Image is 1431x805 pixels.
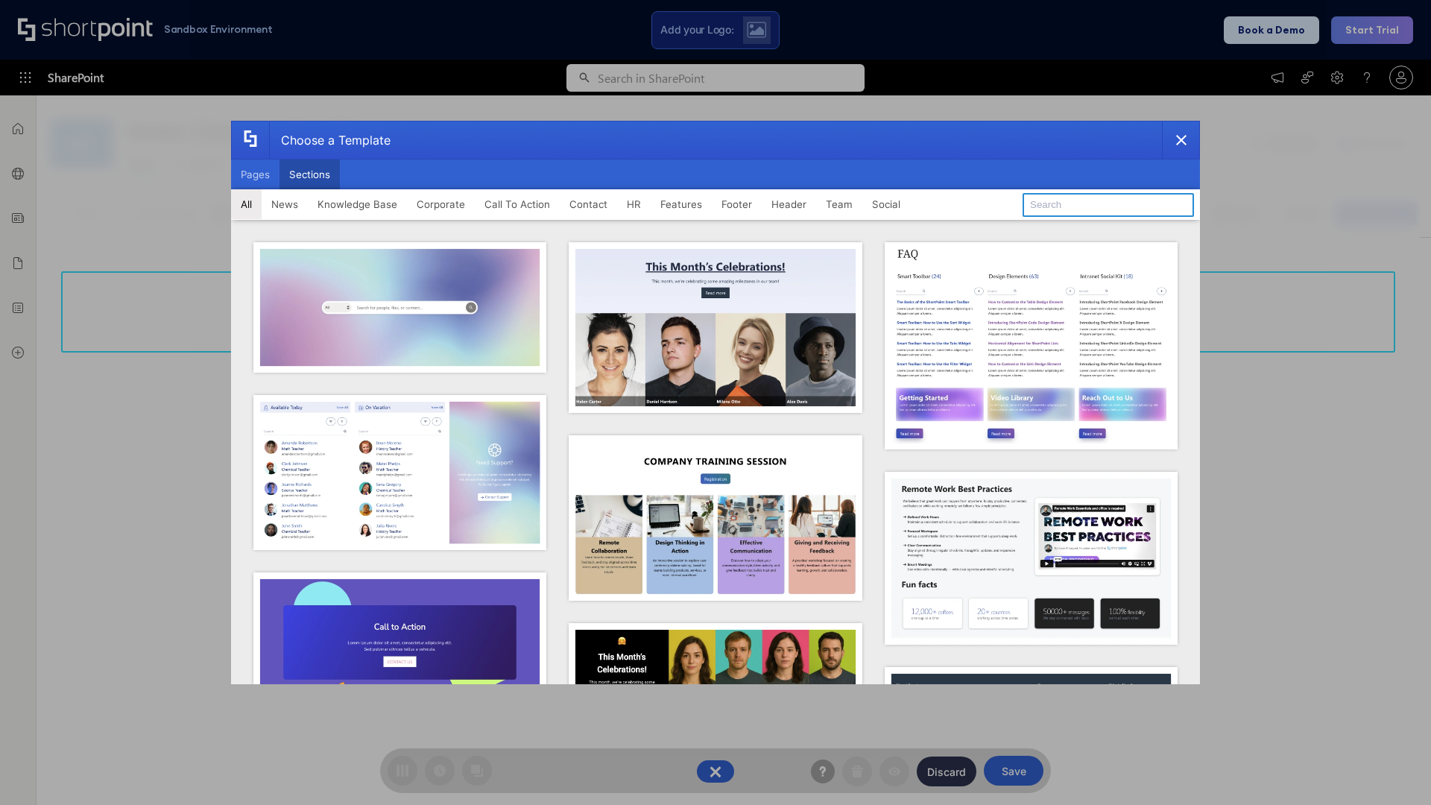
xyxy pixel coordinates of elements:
[617,189,651,219] button: HR
[862,189,910,219] button: Social
[279,160,340,189] button: Sections
[407,189,475,219] button: Corporate
[231,160,279,189] button: Pages
[308,189,407,219] button: Knowledge Base
[1163,632,1431,805] iframe: Chat Widget
[475,189,560,219] button: Call To Action
[262,189,308,219] button: News
[712,189,762,219] button: Footer
[762,189,816,219] button: Header
[651,189,712,219] button: Features
[816,189,862,219] button: Team
[231,121,1200,684] div: template selector
[1023,193,1194,217] input: Search
[269,121,391,159] div: Choose a Template
[560,189,617,219] button: Contact
[231,189,262,219] button: All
